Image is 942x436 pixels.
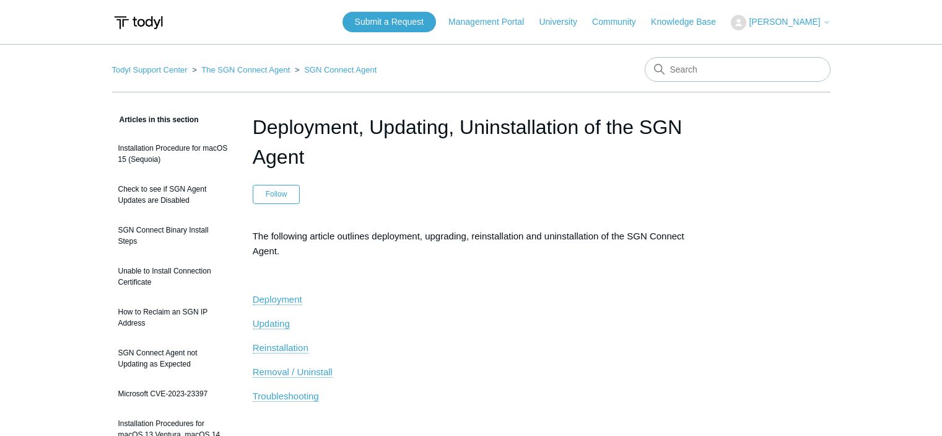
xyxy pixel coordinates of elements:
a: Submit a Request [342,12,436,32]
a: The SGN Connect Agent [201,65,290,74]
a: Community [592,16,648,29]
span: Articles in this section [112,115,199,124]
li: The SGN Connect Agent [190,65,292,74]
img: Todyl Support Center Help Center home page [112,11,165,34]
a: SGN Connect Binary Install Steps [112,218,234,253]
a: Todyl Support Center [112,65,188,74]
button: [PERSON_NAME] [731,15,830,30]
a: How to Reclaim an SGN IP Address [112,300,234,335]
h1: Deployment, Updating, Uninstallation of the SGN Agent [253,112,690,172]
a: Troubleshooting [253,391,319,402]
span: The following article outlines deployment, upgrading, reinstallation and uninstallation of the SG... [253,231,684,256]
a: SGN Connect Agent not Updating as Expected [112,341,234,376]
span: Deployment [253,294,302,305]
a: University [539,16,589,29]
button: Follow Article [253,185,300,203]
a: Check to see if SGN Agent Updates are Disabled [112,177,234,212]
a: Management Portal [448,16,536,29]
span: [PERSON_NAME] [749,17,820,27]
a: Knowledge Base [651,16,728,29]
a: Updating [253,318,290,329]
span: Updating [253,318,290,329]
a: Microsoft CVE-2023-23397 [112,382,234,406]
a: Deployment [253,294,302,305]
a: SGN Connect Agent [304,65,377,74]
span: Reinstallation [253,342,308,353]
a: Unable to Install Connection Certificate [112,259,234,294]
input: Search [645,57,831,82]
a: Installation Procedure for macOS 15 (Sequoia) [112,136,234,171]
a: Removal / Uninstall [253,367,333,378]
a: Reinstallation [253,342,308,354]
li: Todyl Support Center [112,65,190,74]
li: SGN Connect Agent [292,65,377,74]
